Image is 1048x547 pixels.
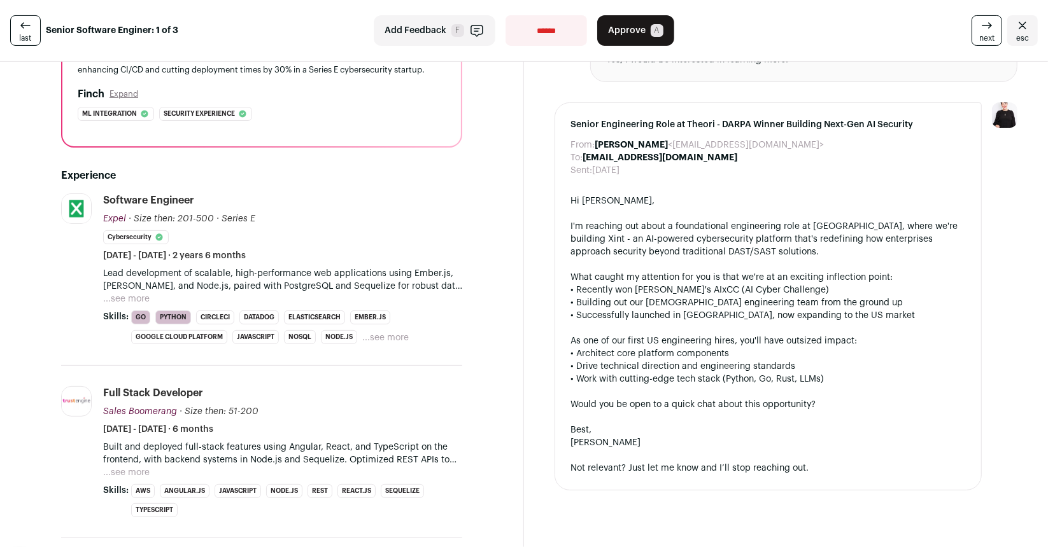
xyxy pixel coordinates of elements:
[321,330,357,344] li: Node.js
[131,503,178,517] li: TypeScript
[308,484,332,498] li: REST
[160,484,209,498] li: Angular.js
[374,15,495,46] button: Add Feedback F
[103,407,177,416] span: Sales Boomerang
[103,466,150,479] button: ...see more
[103,484,129,497] span: Skills:
[1016,33,1029,43] span: esc
[570,139,595,151] dt: From:
[595,139,824,151] dd: <[EMAIL_ADDRESS][DOMAIN_NAME]>
[284,310,345,324] li: Elasticsearch
[110,89,138,99] button: Expand
[103,310,129,323] span: Skills:
[362,331,409,344] button: ...see more
[78,87,104,102] h2: Finch
[82,107,137,120] span: Ml integration
[103,441,462,466] p: Built and deployed full-stack features using Angular, React, and TypeScript on the frontend, with...
[992,102,1017,128] img: 9240684-medium_jpg
[651,24,663,37] span: A
[570,164,592,177] dt: Sent:
[129,214,214,223] span: · Size then: 201-500
[103,230,169,244] li: Cybersecurity
[103,249,246,262] span: [DATE] - [DATE] · 2 years 6 months
[222,214,255,223] span: Series E
[979,33,995,43] span: next
[62,392,91,411] img: efd64bd2d0914570dbf2b2233030f5874501fd816423bb621745140a8968b53a.jpg
[215,484,261,498] li: JavaScript
[239,310,279,324] li: Datadog
[337,484,376,498] li: React.js
[385,24,446,37] span: Add Feedback
[103,214,126,223] span: Expel
[61,168,462,183] h2: Experience
[570,195,966,474] div: Hi [PERSON_NAME], I'm reaching out about a foundational engineering role at [GEOGRAPHIC_DATA], wh...
[103,193,194,207] div: Software Engineer
[451,24,464,37] span: F
[608,24,646,37] span: Approve
[597,15,674,46] button: Approve A
[131,310,150,324] li: Go
[350,310,390,324] li: Ember.js
[46,24,178,37] strong: Senior Software Enginer: 1 of 3
[180,407,258,416] span: · Size then: 51-200
[284,330,316,344] li: NoSQL
[131,330,227,344] li: Google Cloud Platform
[570,151,583,164] dt: To:
[232,330,279,344] li: JavaScript
[583,153,737,162] b: [EMAIL_ADDRESS][DOMAIN_NAME]
[78,50,446,76] div: Led scalable web app development at Expel using Ember.js, Go, and PostgreSQL, enhancing CI/CD and...
[20,33,32,43] span: last
[10,15,41,46] a: last
[103,423,213,436] span: [DATE] - [DATE] · 6 months
[164,107,235,120] span: Security experience
[1007,15,1038,46] a: Close
[103,386,203,400] div: Full Stack Developer
[216,212,219,225] span: ·
[972,15,1002,46] a: next
[570,118,966,131] span: Senior Engineering Role at Theori - DARPA Winner Building Next-Gen AI Security
[155,310,191,324] li: Python
[103,267,462,293] p: Lead development of scalable, high-performance web applications using Ember.js, [PERSON_NAME], an...
[103,293,150,305] button: ...see more
[381,484,424,498] li: Sequelize
[196,310,234,324] li: CircleCI
[62,194,91,223] img: 068c072cb0a7692155d33f1f5590c83b26b6342348e460423837630eade66267.jpg
[266,484,302,498] li: Node.js
[592,164,620,177] dd: [DATE]
[131,484,155,498] li: AWS
[595,141,668,149] b: [PERSON_NAME]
